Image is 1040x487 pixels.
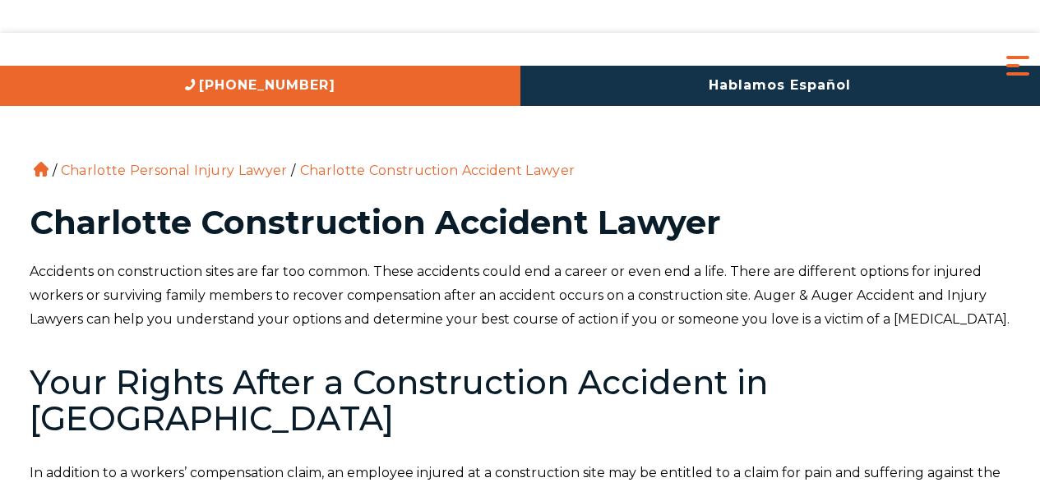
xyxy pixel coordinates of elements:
img: Auger & Auger Accident and Injury Lawyers Logo [12,51,210,81]
p: Accidents on construction sites are far too common. These accidents could end a career or even en... [30,260,1011,331]
a: Home [34,162,49,177]
ol: / / [30,33,1011,181]
li: Charlotte Construction Accident Lawyer [296,163,579,178]
h1: Charlotte Construction Accident Lawyer [30,206,1011,239]
a: Charlotte Personal Injury Lawyer [61,163,288,178]
button: Menu [1001,49,1034,82]
h2: Your Rights After a Construction Accident in [GEOGRAPHIC_DATA] [30,365,1011,437]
